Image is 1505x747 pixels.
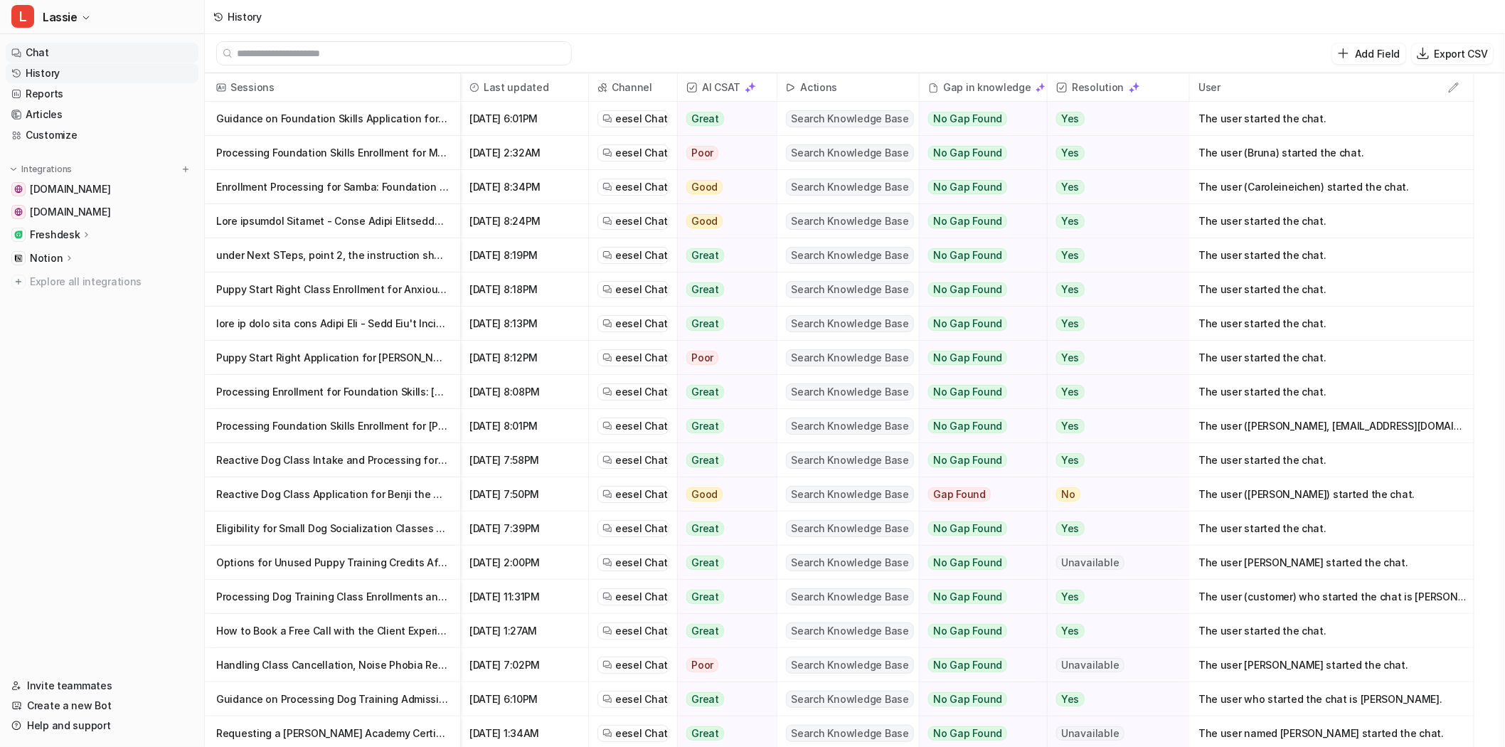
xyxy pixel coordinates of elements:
button: Yes [1048,341,1178,375]
span: No Gap Found [928,351,1007,365]
div: History [228,9,262,24]
span: Unavailable [1056,726,1124,741]
button: Yes [1048,136,1178,170]
img: eeselChat [602,558,612,568]
span: No Gap Found [928,419,1007,433]
span: Search Knowledge Base [786,452,914,469]
span: Great [686,317,724,331]
span: [DATE] 8:19PM [467,238,583,272]
button: No [1048,477,1178,512]
a: Chat [6,43,198,63]
span: No Gap Found [928,248,1007,263]
span: No [1056,487,1080,502]
button: Yes [1048,580,1178,614]
span: eesel Chat [615,692,668,706]
p: under Next STeps, point 2, the instruction should be to send the canned response Orientation Toro... [216,238,449,272]
span: Good [686,487,723,502]
span: [DATE] 8:08PM [467,375,583,409]
button: Great [678,307,768,341]
span: The user started the chat. [1196,625,1329,637]
button: No Gap Found [920,512,1036,546]
p: Lore ipsumdol Sitamet - Conse Adipi Elitseddoe Temp inc u lab etdolore: Magna Ali - Enim Adm'v Qu... [216,204,449,238]
span: Great [686,248,724,263]
p: Guidance on Foundation Skills Application for Dog with Aggressive Barking [216,102,449,136]
a: eesel Chat [602,180,664,194]
p: Eligibility for Small Dog Socialization Classes With an Intact Poodle [216,512,449,546]
span: The user [PERSON_NAME] started the chat. [1196,556,1411,568]
span: [DATE] 7:39PM [467,512,583,546]
button: No Gap Found [920,272,1036,307]
button: Export CSV [1412,43,1494,64]
span: Search Knowledge Base [786,247,914,264]
a: Reports [6,84,198,104]
span: eesel Chat [615,351,668,365]
span: The user (Bruna) started the chat. [1196,147,1366,159]
span: The user started the chat. [1196,249,1329,261]
span: The user started the chat. [1196,215,1329,227]
button: Good [678,170,768,204]
span: Resolution [1053,73,1184,102]
span: Yes [1056,521,1084,536]
span: No Gap Found [928,692,1007,706]
p: Handling Class Cancellation, Noise Phobia Resources, and Agility Training Queries [216,648,449,682]
img: eeselChat [602,148,612,158]
a: Help and support [6,716,198,736]
span: The user ([PERSON_NAME]) started the chat. [1196,488,1418,500]
span: Yes [1056,453,1084,467]
span: Great [686,521,724,536]
span: eesel Chat [615,556,668,570]
span: eesel Chat [615,214,668,228]
span: eesel Chat [615,282,668,297]
button: Yes [1048,204,1178,238]
a: eesel Chat [602,214,664,228]
span: Great [686,556,724,570]
span: [DATE] 1:27AM [467,614,583,648]
p: Options for Unused Puppy Training Credits After Aging Out [216,546,449,580]
span: Great [686,453,724,467]
button: No Gap Found [920,238,1036,272]
span: Poor [686,351,718,365]
button: Great [678,102,768,136]
span: Unavailable [1056,556,1124,570]
p: Reactive Dog Class Application for Benji the Havanese [216,477,449,512]
span: No Gap Found [928,282,1007,297]
a: Create a new Bot [6,696,198,716]
span: Great [686,590,724,604]
span: Search Knowledge Base [786,144,914,161]
span: eesel Chat [615,112,668,126]
span: Great [686,624,724,638]
span: Poor [686,658,718,672]
span: The user started the chat. [1196,351,1329,364]
span: The user (customer) who started the chat is [PERSON_NAME]. [1196,590,1500,603]
img: eeselChat [602,182,612,192]
span: Search Knowledge Base [786,383,914,401]
img: menu_add.svg [181,164,191,174]
p: Processing Enrollment for Foundation Skills: [PERSON_NAME] the Golden Retriever in [GEOGRAPHIC_DATA] [216,375,449,409]
a: online.whenhoundsfly.com[DOMAIN_NAME] [6,202,198,222]
span: eesel Chat [615,248,668,263]
span: Yes [1056,112,1084,126]
img: expand menu [9,164,18,174]
span: Lassie [43,7,78,27]
span: Yes [1056,419,1084,433]
span: Great [686,112,724,126]
span: Yes [1056,317,1084,331]
a: eesel Chat [602,317,664,331]
a: History [6,63,198,83]
button: Great [678,238,768,272]
button: Good [678,477,768,512]
span: Search Knowledge Base [786,349,914,366]
span: Yes [1056,282,1084,297]
span: The user started the chat. [1196,112,1329,124]
button: No Gap Found [920,614,1036,648]
button: Yes [1048,614,1178,648]
span: Yes [1056,146,1084,160]
span: Search Knowledge Base [786,213,914,230]
button: No Gap Found [920,443,1036,477]
span: Sessions [211,73,454,102]
button: Good [678,204,768,238]
span: [DATE] 11:31PM [467,580,583,614]
span: Great [686,692,724,706]
span: [DATE] 7:50PM [467,477,583,512]
span: No Gap Found [928,624,1007,638]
